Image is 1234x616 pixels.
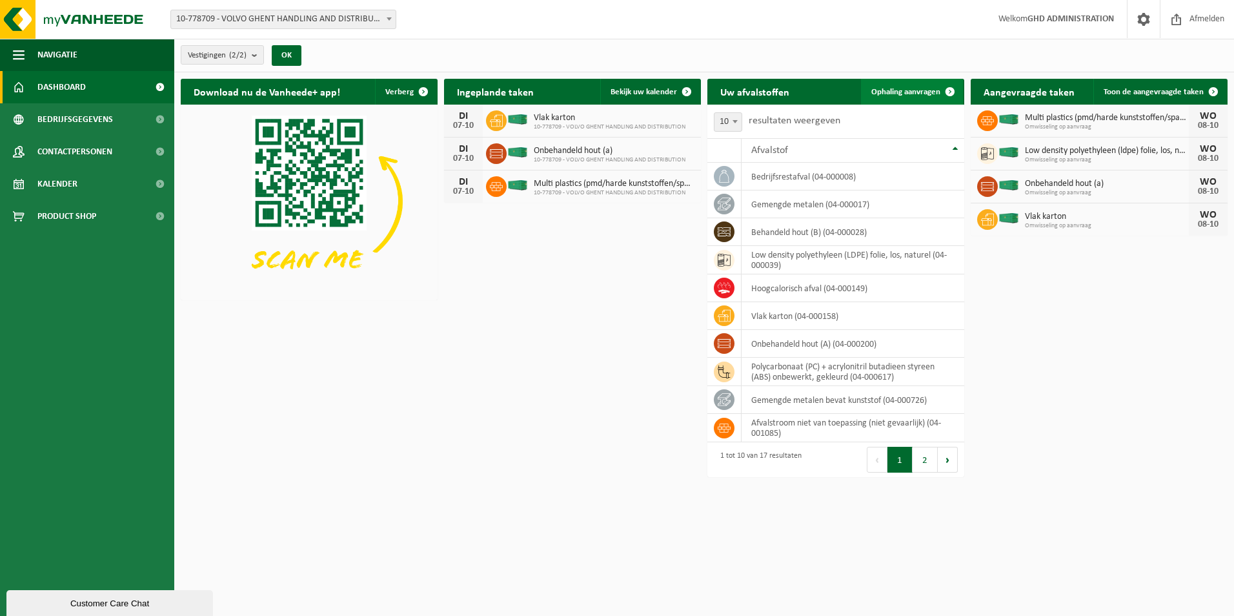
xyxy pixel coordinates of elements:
[1195,121,1221,130] div: 08-10
[1025,212,1189,222] span: Vlak karton
[742,414,964,442] td: afvalstroom niet van toepassing (niet gevaarlijk) (04-001085)
[1195,187,1221,196] div: 08-10
[742,190,964,218] td: gemengde metalen (04-000017)
[534,189,694,197] span: 10-778709 - VOLVO GHENT HANDLING AND DISTRIBUTION
[444,79,547,104] h2: Ingeplande taken
[742,246,964,274] td: low density polyethyleen (LDPE) folie, los, naturel (04-000039)
[742,302,964,330] td: vlak karton (04-000158)
[1195,220,1221,229] div: 08-10
[385,88,414,96] span: Verberg
[534,156,685,164] span: 10-778709 - VOLVO GHENT HANDLING AND DISTRIBUTION
[534,113,685,123] span: Vlak karton
[998,180,1020,191] img: HK-XC-40-GN-00
[749,116,840,126] label: resultaten weergeven
[1027,14,1114,24] strong: GHD ADMINISTRATION
[450,121,476,130] div: 07-10
[181,79,353,104] h2: Download nu de Vanheede+ app!
[714,112,742,132] span: 10
[1195,154,1221,163] div: 08-10
[171,10,396,28] span: 10-778709 - VOLVO GHENT HANDLING AND DISTRIBUTION - DESTELDONK
[188,46,247,65] span: Vestigingen
[871,88,940,96] span: Ophaling aanvragen
[1025,123,1189,131] span: Omwisseling op aanvraag
[534,179,694,189] span: Multi plastics (pmd/harde kunststoffen/spanbanden/eps/folie naturel/folie gemeng...
[600,79,700,105] a: Bekijk uw kalender
[742,163,964,190] td: bedrijfsrestafval (04-000008)
[450,177,476,187] div: DI
[861,79,963,105] a: Ophaling aanvragen
[1025,189,1189,197] span: Omwisseling op aanvraag
[1025,179,1189,189] span: Onbehandeld hout (a)
[1195,177,1221,187] div: WO
[998,147,1020,158] img: HK-XC-40-GN-00
[887,447,913,473] button: 1
[37,136,112,168] span: Contactpersonen
[714,446,802,474] div: 1 tot 10 van 17 resultaten
[1025,146,1189,156] span: Low density polyethyleen (ldpe) folie, los, naturel
[998,114,1020,125] img: HK-XC-40-GN-00
[37,71,86,103] span: Dashboard
[170,10,396,29] span: 10-778709 - VOLVO GHENT HANDLING AND DISTRIBUTION - DESTELDONK
[742,330,964,358] td: onbehandeld hout (A) (04-000200)
[534,123,685,131] span: 10-778709 - VOLVO GHENT HANDLING AND DISTRIBUTION
[450,154,476,163] div: 07-10
[1195,144,1221,154] div: WO
[1195,111,1221,121] div: WO
[742,274,964,302] td: hoogcalorisch afval (04-000149)
[1195,210,1221,220] div: WO
[971,79,1087,104] h2: Aangevraagde taken
[450,144,476,154] div: DI
[229,51,247,59] count: (2/2)
[507,114,529,125] img: HK-XC-40-GN-00
[938,447,958,473] button: Next
[913,447,938,473] button: 2
[707,79,802,104] h2: Uw afvalstoffen
[714,113,742,131] span: 10
[37,103,113,136] span: Bedrijfsgegevens
[998,212,1020,224] img: HK-XC-40-GN-00
[1104,88,1204,96] span: Toon de aangevraagde taken
[751,145,788,156] span: Afvalstof
[1093,79,1226,105] a: Toon de aangevraagde taken
[507,147,529,158] img: HK-XC-40-GN-00
[742,386,964,414] td: gemengde metalen bevat kunststof (04-000726)
[1025,222,1189,230] span: Omwisseling op aanvraag
[6,588,216,616] iframe: chat widget
[181,45,264,65] button: Vestigingen(2/2)
[375,79,436,105] button: Verberg
[37,39,77,71] span: Navigatie
[742,358,964,386] td: polycarbonaat (PC) + acrylonitril butadieen styreen (ABS) onbewerkt, gekleurd (04-000617)
[534,146,685,156] span: Onbehandeld hout (a)
[37,200,96,232] span: Product Shop
[450,187,476,196] div: 07-10
[37,168,77,200] span: Kalender
[507,180,529,191] img: HK-XC-40-GN-00
[1025,113,1189,123] span: Multi plastics (pmd/harde kunststoffen/spanbanden/eps/folie naturel/folie gemeng...
[181,105,438,298] img: Download de VHEPlus App
[742,218,964,246] td: behandeld hout (B) (04-000028)
[450,111,476,121] div: DI
[867,447,887,473] button: Previous
[272,45,301,66] button: OK
[1025,156,1189,164] span: Omwisseling op aanvraag
[611,88,677,96] span: Bekijk uw kalender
